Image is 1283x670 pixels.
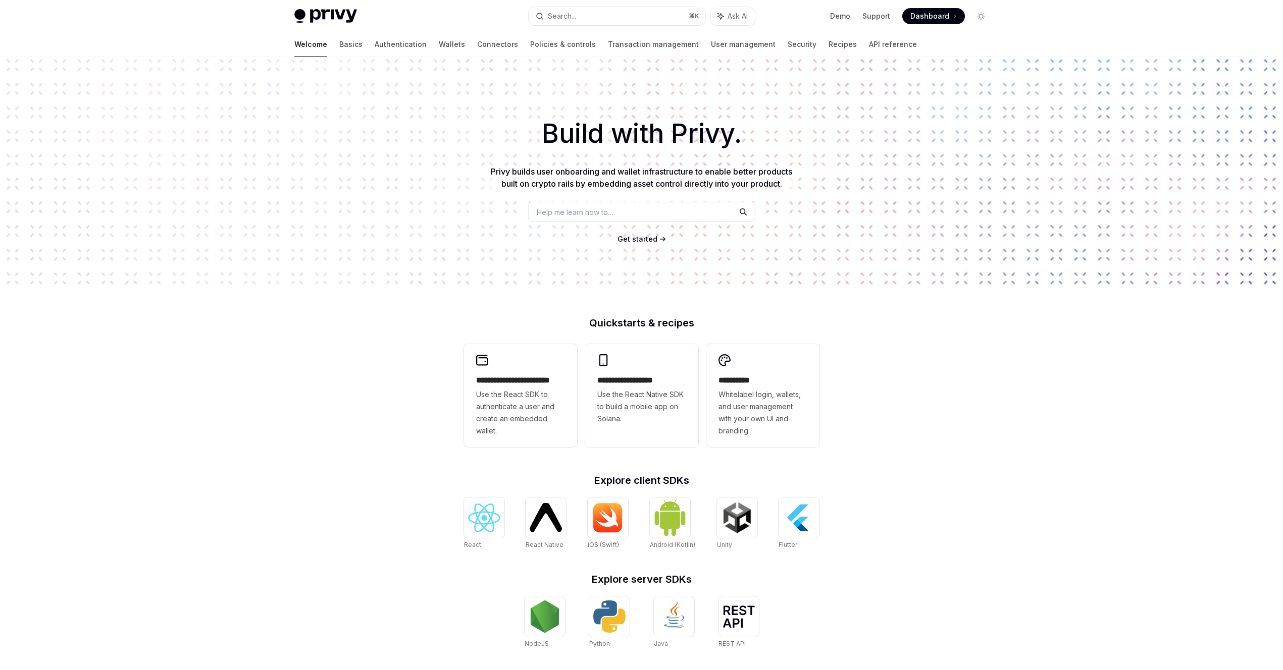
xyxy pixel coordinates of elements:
[706,344,819,447] a: **** *****Whitelabel login, wallets, and user management with your own UI and branding.
[862,11,890,21] a: Support
[589,640,610,647] span: Python
[654,498,686,536] img: Android (Kotlin)
[529,600,561,633] img: NodeJS
[650,541,695,548] span: Android (Kotlin)
[464,475,819,485] h2: Explore client SDKs
[477,32,518,57] a: Connectors
[711,32,776,57] a: User management
[779,541,797,548] span: Flutter
[530,32,596,57] a: Policies & controls
[339,32,363,57] a: Basics
[588,541,619,548] span: iOS (Swift)
[294,32,327,57] a: Welcome
[464,318,819,328] h2: Quickstarts & recipes
[829,32,857,57] a: Recipes
[902,8,965,24] a: Dashboard
[525,640,549,647] span: NodeJS
[910,11,949,21] span: Dashboard
[869,32,917,57] a: API reference
[529,7,705,25] button: Search...⌘K
[719,388,807,437] span: Whitelabel login, wallets, and user management with your own UI and branding.
[525,596,565,649] a: NodeJSNodeJS
[597,388,686,425] span: Use the React Native SDK to build a mobile app on Solana.
[588,497,628,550] a: iOS (Swift)iOS (Swift)
[728,11,748,21] span: Ask AI
[585,344,698,447] a: **** **** **** ***Use the React Native SDK to build a mobile app on Solana.
[710,7,755,25] button: Ask AI
[439,32,465,57] a: Wallets
[717,541,732,548] span: Unity
[719,596,759,649] a: REST APIREST API
[721,501,753,534] img: Unity
[783,501,815,534] img: Flutter
[294,9,357,23] img: light logo
[464,497,504,550] a: ReactReact
[654,640,668,647] span: Java
[723,605,755,628] img: REST API
[658,600,690,633] img: Java
[16,114,1267,153] h1: Build with Privy.
[530,503,562,532] img: React Native
[618,234,657,244] a: Get started
[548,10,576,22] div: Search...
[491,166,792,189] span: Privy builds user onboarding and wallet infrastructure to enable better products built on crypto ...
[375,32,427,57] a: Authentication
[788,32,816,57] a: Security
[526,497,566,550] a: React NativeReact Native
[464,574,819,584] h2: Explore server SDKs
[830,11,850,21] a: Demo
[719,640,746,647] span: REST API
[537,207,613,217] span: Help me learn how to…
[650,497,695,550] a: Android (Kotlin)Android (Kotlin)
[464,541,481,548] span: React
[654,596,694,649] a: JavaJava
[589,596,630,649] a: PythonPython
[476,388,565,437] span: Use the React SDK to authenticate a user and create an embedded wallet.
[973,8,989,24] button: Toggle dark mode
[608,32,699,57] a: Transaction management
[779,497,819,550] a: FlutterFlutter
[468,504,500,532] img: React
[689,12,699,20] span: ⌘ K
[526,541,563,548] span: React Native
[717,497,757,550] a: UnityUnity
[593,600,626,633] img: Python
[592,502,624,533] img: iOS (Swift)
[618,235,657,243] span: Get started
